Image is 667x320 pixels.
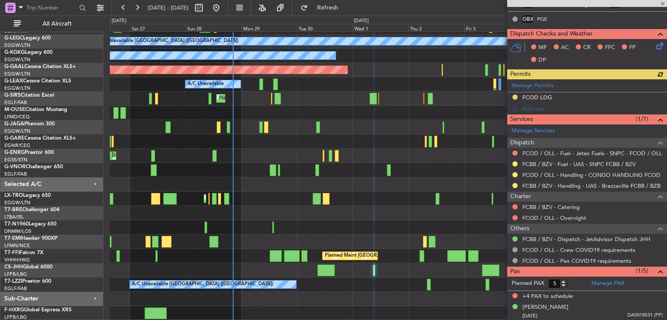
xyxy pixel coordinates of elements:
a: FCOD / OLL - Handling - CONGO HANDLING FCOD [522,171,660,179]
span: FFC [605,43,615,52]
span: +4 PAX to schedule [522,292,573,301]
a: T7-N1960Legacy 650 [4,222,56,227]
span: M-OUSE [4,107,25,112]
label: Planned PAX [512,279,544,288]
span: DA0018531 (PP) [627,312,663,319]
span: (1/5) [636,266,648,275]
span: T7-LZZI [4,279,22,284]
div: Tue 30 [297,24,353,32]
span: G-SIRS [4,93,21,98]
a: G-ENRGPraetor 600 [4,150,54,155]
a: G-VNORChallenger 650 [4,164,63,170]
a: EGLF/FAB [4,99,27,106]
a: LFMN/NCE [4,242,30,249]
a: FCOD / OLL - Crew COVID19 requirements [522,246,635,254]
span: T7-EMI [4,236,21,241]
span: MF [538,43,547,52]
span: G-GAAL [4,64,24,69]
span: [DATE] - [DATE] [148,4,188,12]
span: F-HXRG [4,307,24,313]
div: [PERSON_NAME] [522,303,568,312]
a: G-JAGAPhenom 300 [4,121,55,127]
a: EGNR/CEG [4,142,30,149]
span: T7-FFI [4,250,20,255]
a: G-GAALCessna Citation XLS+ [4,64,76,69]
a: LX-TROLegacy 650 [4,193,51,198]
a: FCOD / OLL - Overnight [522,214,586,222]
span: CS-JHH [4,264,23,270]
a: T7-EMIHawker 900XP [4,236,57,241]
a: FCOD / OLL - Fuel - Jetex Fuels - SNPC - FCOD / OLL [522,150,662,157]
a: EGSS/STN [4,157,27,163]
a: EGGW/LTN [4,56,30,63]
a: EGGW/LTN [4,128,30,134]
a: CS-JHHGlobal 6000 [4,264,53,270]
span: G-LEAX [4,78,23,84]
a: DNMM/LOS [4,228,31,235]
div: Sat 27 [130,24,185,32]
a: G-LEGCLegacy 600 [4,36,51,41]
a: LFMD/CEQ [4,114,30,120]
span: [DATE] [522,313,537,319]
span: Others [510,224,529,234]
div: Fri 3 [464,24,520,32]
div: Wed 1 [353,24,408,32]
span: Dispatch Checks and Weather [510,29,593,39]
span: (1/7) [636,114,648,124]
span: FP [629,43,636,52]
a: FCBB / BZV - Catering [522,203,580,211]
span: CR [583,43,591,52]
a: FCBB / BZV - Dispatch - JetAdvisor Dispatch JHH [522,235,650,243]
div: A/C Unavailable [GEOGRAPHIC_DATA] ([GEOGRAPHIC_DATA]) [97,35,238,48]
span: AC [561,43,569,52]
a: EGGW/LTN [4,71,30,77]
span: Dispatch [510,138,534,148]
div: [DATE] [112,17,126,25]
a: LTBA/ISL [4,214,24,220]
a: T7-BREChallenger 604 [4,207,59,212]
div: Thu 2 [408,24,464,32]
a: Manage Services [512,127,555,135]
button: All Aircraft [10,17,94,31]
span: G-VNOR [4,164,26,170]
span: DP [538,56,546,65]
a: F-HXRGGlobal Express XRS [4,307,72,313]
a: T7-FFIFalcon 7X [4,250,43,255]
a: EGLF/FAB [4,285,27,292]
span: G-LEGC [4,36,23,41]
a: EGGW/LTN [4,42,30,49]
span: G-GARE [4,136,24,141]
a: EGLF/FAB [4,171,27,177]
span: G-JAGA [4,121,24,127]
button: Refresh [297,1,349,15]
a: EGGW/LTN [4,85,30,91]
a: VHHH/HKG [4,257,30,263]
div: Planned Maint [GEOGRAPHIC_DATA] ([GEOGRAPHIC_DATA]) [219,92,356,105]
span: All Aircraft [23,21,92,27]
div: Planned Maint [GEOGRAPHIC_DATA] ([GEOGRAPHIC_DATA]) [325,249,462,262]
a: LFPB/LBG [4,271,27,278]
a: FCBB / BZV - Handling - UAS - Brazzaville FCBB / BZB [522,182,660,189]
div: OBX [521,14,535,24]
div: Mon 29 [241,24,297,32]
a: T7-LZZIPraetor 600 [4,279,51,284]
a: G-KGKGLegacy 600 [4,50,53,55]
span: T7-BRE [4,207,22,212]
span: Pax [510,267,520,277]
span: LX-TRO [4,193,23,198]
span: Charter [510,192,531,202]
span: G-ENRG [4,150,25,155]
a: EGGW/LTN [4,199,30,206]
a: G-LEAXCessna Citation XLS [4,78,71,84]
a: FCBB / BZV - Fuel - UAS - SNPC FCBB / BZV [522,160,636,168]
span: Refresh [310,5,346,11]
a: Manage PAX [591,279,624,288]
a: PGE [537,15,557,23]
span: T7-N1960 [4,222,29,227]
input: Trip Number [26,1,76,14]
a: G-SIRSCitation Excel [4,93,54,98]
span: G-KGKG [4,50,25,55]
div: A/C Unavailable [188,78,224,91]
div: A/C Unavailable [GEOGRAPHIC_DATA] ([GEOGRAPHIC_DATA]) [132,278,273,291]
a: G-GARECessna Citation XLS+ [4,136,76,141]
